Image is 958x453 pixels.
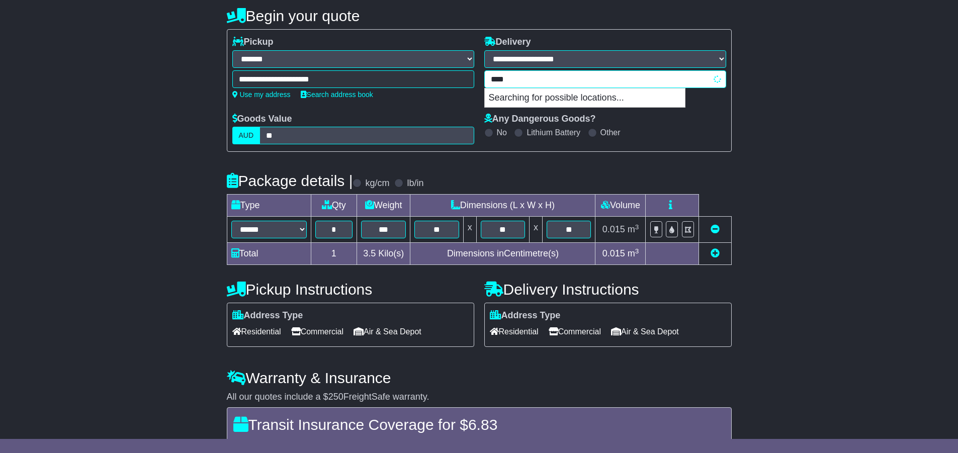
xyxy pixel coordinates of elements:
span: m [628,224,639,234]
span: 0.015 [602,224,625,234]
td: 1 [311,243,357,265]
h4: Pickup Instructions [227,281,474,298]
sup: 3 [635,247,639,255]
td: Kilo(s) [357,243,410,265]
h4: Transit Insurance Coverage for $ [233,416,725,433]
span: Commercial [549,324,601,339]
span: Air & Sea Depot [354,324,421,339]
h4: Package details | [227,172,353,189]
span: 250 [328,392,343,402]
a: Search address book [301,90,373,99]
td: Volume [595,195,646,217]
label: Any Dangerous Goods? [484,114,596,125]
h4: Delivery Instructions [484,281,732,298]
label: Goods Value [232,114,292,125]
div: All our quotes include a $ FreightSafe warranty. [227,392,732,403]
label: AUD [232,127,260,144]
label: Address Type [232,310,303,321]
td: x [463,217,476,243]
td: Dimensions in Centimetre(s) [410,243,595,265]
td: Dimensions (L x W x H) [410,195,595,217]
td: x [530,217,543,243]
typeahead: Please provide city [484,70,726,88]
span: m [628,248,639,258]
label: Pickup [232,37,274,48]
h4: Begin your quote [227,8,732,24]
span: Residential [490,324,539,339]
td: Qty [311,195,357,217]
label: kg/cm [365,178,389,189]
a: Use my address [232,90,291,99]
label: Other [600,128,621,137]
span: Residential [232,324,281,339]
td: Type [227,195,311,217]
label: Delivery [484,37,531,48]
label: Address Type [490,310,561,321]
label: lb/in [407,178,423,189]
a: Add new item [711,248,720,258]
a: Remove this item [711,224,720,234]
td: Weight [357,195,410,217]
span: Commercial [291,324,343,339]
td: Total [227,243,311,265]
span: 6.83 [468,416,497,433]
label: Lithium Battery [527,128,580,137]
span: Air & Sea Depot [611,324,679,339]
sup: 3 [635,223,639,231]
h4: Warranty & Insurance [227,370,732,386]
label: No [497,128,507,137]
p: Searching for possible locations... [485,88,685,108]
span: 3.5 [363,248,376,258]
span: 0.015 [602,248,625,258]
